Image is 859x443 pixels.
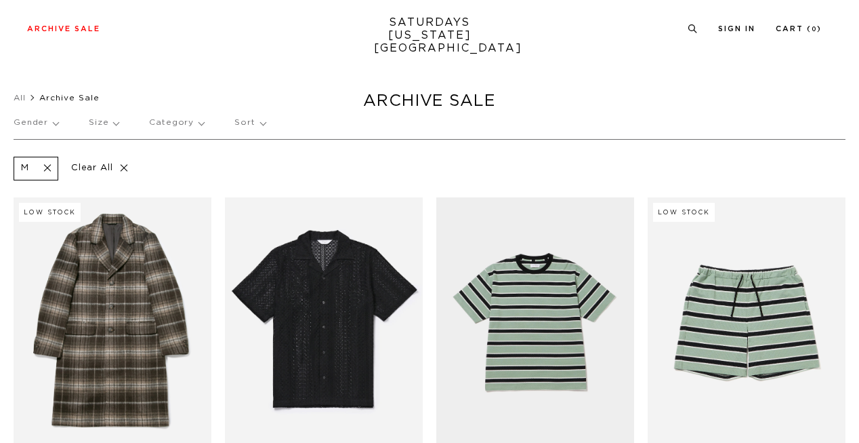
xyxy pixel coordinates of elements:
span: Archive Sale [39,94,100,102]
p: Category [149,107,204,138]
div: Low Stock [19,203,81,222]
a: All [14,94,26,102]
p: Size [89,107,119,138]
p: Clear All [65,157,135,180]
a: Cart (0) [776,25,822,33]
small: 0 [812,26,817,33]
p: Gender [14,107,58,138]
a: SATURDAYS[US_STATE][GEOGRAPHIC_DATA] [374,16,486,55]
a: Sign In [718,25,755,33]
div: Low Stock [653,203,715,222]
p: M [21,163,29,174]
a: Archive Sale [27,25,100,33]
p: Sort [234,107,265,138]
